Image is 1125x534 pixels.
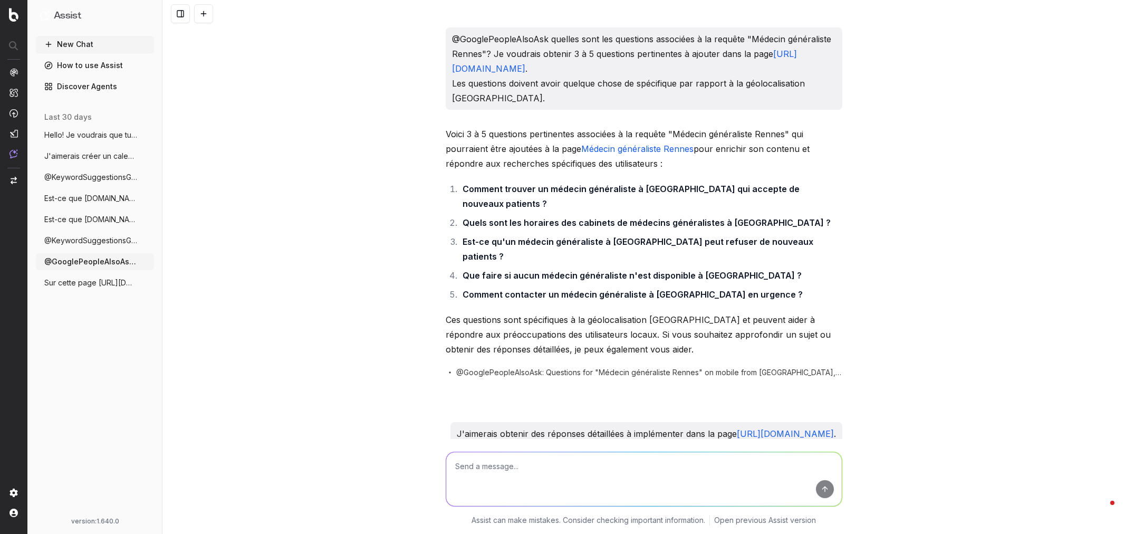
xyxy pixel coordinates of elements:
[456,367,842,378] span: @GooglePeopleAlsoAsk: Questions for "Médecin généraliste Rennes" on mobile from [GEOGRAPHIC_DATA]...
[36,127,154,144] button: Hello! Je voudrais que tu analyses l'ens
[714,515,816,526] a: Open previous Assist version
[463,289,803,300] strong: Comment contacter un médecin généraliste à [GEOGRAPHIC_DATA] en urgence ?
[9,149,18,158] img: Assist
[36,190,154,207] button: Est-ce que [DOMAIN_NAME] se positionne sur
[44,151,137,161] span: J'aimerais créer un calendrier éditorial
[36,57,154,74] a: How to use Assist
[36,274,154,291] button: Sur cette page [URL][DOMAIN_NAME]
[36,148,154,165] button: J'aimerais créer un calendrier éditorial
[36,169,154,186] button: @KeywordSuggestionsGoogleAdsPlanner quel
[581,144,694,154] a: Médecin généraliste Rennes
[463,270,802,281] strong: Que faire si aucun médecin généraliste n'est disponible à [GEOGRAPHIC_DATA] ?
[44,172,137,183] span: @KeywordSuggestionsGoogleAdsPlanner quel
[463,236,815,262] strong: Est-ce qu'un médecin généraliste à [GEOGRAPHIC_DATA] peut refuser de nouveaux patients ?
[54,8,81,23] h1: Assist
[472,515,705,526] p: Assist can make mistakes. Consider checking important information.
[40,517,150,526] div: version: 1.640.0
[9,8,18,22] img: Botify logo
[44,214,137,225] span: Est-ce que [DOMAIN_NAME] se positionne sur
[36,36,154,53] button: New Chat
[36,232,154,249] button: @KeywordSuggestionsGoogleAdsPlanner est-
[44,193,137,204] span: Est-ce que [DOMAIN_NAME] se positionne sur
[1089,498,1114,523] iframe: Intercom live chat
[446,127,842,171] p: Voici 3 à 5 questions pertinentes associées à la requête "Médecin généraliste Rennes" qui pourrai...
[44,278,137,288] span: Sur cette page [URL][DOMAIN_NAME]
[9,88,18,97] img: Intelligence
[9,489,18,497] img: Setting
[36,211,154,228] button: Est-ce que [DOMAIN_NAME] se positionne sur
[9,68,18,77] img: Analytics
[463,184,802,209] strong: Comment trouver un médecin généraliste à [GEOGRAPHIC_DATA] qui accepte de nouveaux patients ?
[9,109,18,118] img: Activation
[9,129,18,138] img: Studio
[737,428,834,439] a: [URL][DOMAIN_NAME]
[452,32,836,106] p: @GooglePeopleAlsoAsk quelles sont les questions associées à la requête "Médecin généraliste Renne...
[36,253,154,270] button: @GooglePeopleAlsoAsk quelles sont les qu
[44,256,137,267] span: @GooglePeopleAlsoAsk quelles sont les qu
[44,235,137,246] span: @KeywordSuggestionsGoogleAdsPlanner est-
[44,112,92,122] span: last 30 days
[40,8,150,23] button: Assist
[40,11,50,21] img: Assist
[9,509,18,517] img: My account
[446,312,842,357] p: Ces questions sont spécifiques à la géolocalisation [GEOGRAPHIC_DATA] et peuvent aider à répondre...
[44,130,137,140] span: Hello! Je voudrais que tu analyses l'ens
[36,78,154,95] a: Discover Agents
[463,217,831,228] strong: Quels sont les horaires des cabinets de médecins généralistes à [GEOGRAPHIC_DATA] ?
[11,177,17,184] img: Switch project
[457,426,836,441] p: J'aimerais obtenir des réponses détaillées à implémenter dans la page .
